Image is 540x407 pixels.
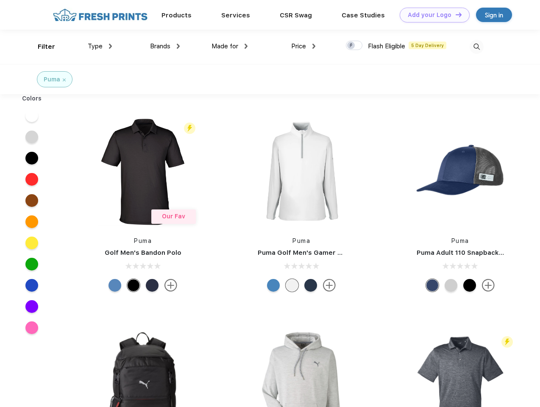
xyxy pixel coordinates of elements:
div: Peacoat with Qut Shd [426,279,439,292]
div: Add your Logo [408,11,451,19]
img: DT [456,12,462,17]
a: CSR Swag [280,11,312,19]
a: Puma Golf Men's Gamer Golf Quarter-Zip [258,249,392,256]
span: Price [291,42,306,50]
img: more.svg [164,279,177,292]
img: dropdown.png [109,44,112,49]
a: Puma [451,237,469,244]
div: Navy Blazer [146,279,159,292]
img: flash_active_toggle.svg [501,336,513,348]
img: more.svg [482,279,495,292]
span: Type [88,42,103,50]
div: Bright White [286,279,298,292]
a: Products [161,11,192,19]
span: 5 Day Delivery [409,42,446,49]
a: Golf Men's Bandon Polo [105,249,181,256]
img: flash_active_toggle.svg [184,123,195,134]
img: dropdown.png [177,44,180,49]
img: func=resize&h=266 [86,115,199,228]
div: Bright Cobalt [267,279,280,292]
div: Pma Blk Pma Blk [463,279,476,292]
img: func=resize&h=266 [404,115,517,228]
div: Filter [38,42,55,52]
span: Made for [212,42,238,50]
div: Colors [16,94,48,103]
span: Our Fav [162,213,185,220]
a: Puma [292,237,310,244]
img: filter_cancel.svg [63,78,66,81]
img: func=resize&h=266 [245,115,358,228]
span: Brands [150,42,170,50]
img: dropdown.png [245,44,248,49]
a: Sign in [476,8,512,22]
img: more.svg [323,279,336,292]
img: dropdown.png [312,44,315,49]
a: Services [221,11,250,19]
div: Lake Blue [109,279,121,292]
img: desktop_search.svg [470,40,484,54]
span: Flash Eligible [368,42,405,50]
div: Navy Blazer [304,279,317,292]
div: Quarry Brt Whit [445,279,457,292]
a: Puma [134,237,152,244]
img: fo%20logo%202.webp [50,8,150,22]
div: Sign in [485,10,503,20]
div: Puma Black [127,279,140,292]
div: Puma [44,75,60,84]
